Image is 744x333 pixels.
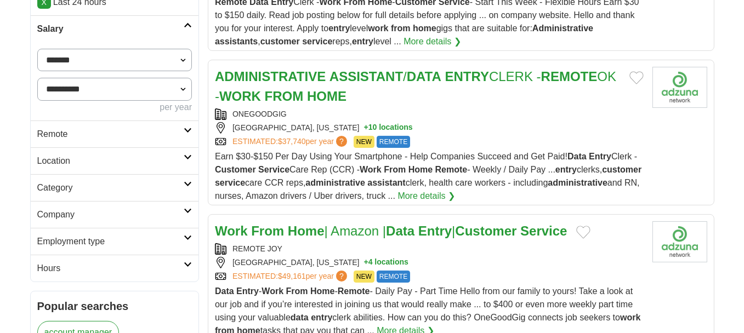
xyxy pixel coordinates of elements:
h2: Remote [37,128,184,141]
span: $37,740 [278,137,306,146]
strong: Customer [455,223,516,238]
strong: Remote [435,165,468,174]
h2: Popular searches [37,298,192,314]
strong: entry [311,313,332,322]
a: Salary [31,15,199,42]
a: ESTIMATED:$49,161per year? [232,271,349,283]
strong: HOME [307,89,347,104]
strong: FROM [265,89,304,104]
strong: Home [408,165,433,174]
a: Remote [31,120,199,147]
span: REMOTE [377,271,410,283]
strong: service [302,37,332,46]
strong: DATA [407,69,441,84]
span: $49,161 [278,272,306,280]
h2: Hours [37,262,184,275]
strong: customer [602,165,641,174]
div: per year [37,101,192,114]
span: REMOTE [377,136,410,148]
div: REMOTE JOY [215,243,644,255]
button: +4 locations [364,257,408,268]
a: ADMINISTRATIVE ASSISTANT/DATA ENTRYCLERK -REMOTEOK -WORK FROM HOME [215,69,616,104]
strong: From [384,165,406,174]
strong: service [215,178,245,187]
span: ? [336,271,347,282]
span: + [364,122,368,134]
strong: Work [262,286,283,296]
strong: Administrative [532,24,593,33]
strong: assistant [367,178,405,187]
strong: Home [310,286,334,296]
strong: Data [567,152,587,161]
strong: Service [520,223,567,238]
strong: ENTRY [445,69,489,84]
h2: Location [37,154,184,168]
strong: work [368,24,388,33]
h2: Category [37,181,184,194]
a: More details ❯ [404,35,461,48]
img: Company logo [652,67,707,108]
strong: entry [328,24,350,33]
strong: Entry [589,152,611,161]
strong: ASSISTANT [330,69,403,84]
a: Hours [31,255,199,282]
div: [GEOGRAPHIC_DATA], [US_STATE] [215,257,644,268]
strong: entry [555,165,577,174]
strong: Work [215,223,248,238]
span: Earn $30-$150 Per Day Using Your Smartphone - Help Companies Succeed and Get Paid! Clerk - Care R... [215,152,641,200]
strong: from [391,24,411,33]
strong: entry [352,37,373,46]
strong: work [620,313,640,322]
strong: Customer [215,165,256,174]
span: NEW [354,271,374,283]
a: Work From Home| Amazon |Data Entry|Customer Service [215,223,567,238]
a: More details ❯ [397,190,455,203]
strong: home [413,24,436,33]
strong: Data [386,223,414,238]
h2: Company [37,208,184,221]
strong: Entry [236,286,259,296]
strong: administrative [305,178,365,187]
a: Category [31,174,199,201]
strong: Home [288,223,325,238]
strong: Data [215,286,234,296]
strong: ADMINISTRATIVE [215,69,326,84]
strong: Work [360,165,382,174]
img: Company logo [652,221,707,262]
h2: Salary [37,22,184,36]
strong: Service [258,165,289,174]
button: Add to favorite jobs [629,71,644,84]
div: ONEGOODGIG [215,108,644,120]
strong: From [251,223,284,238]
a: Company [31,201,199,228]
button: Add to favorite jobs [576,226,590,239]
span: ? [336,136,347,147]
strong: WORK [219,89,261,104]
a: Employment type [31,228,199,255]
div: [GEOGRAPHIC_DATA], [US_STATE] [215,122,644,134]
a: ESTIMATED:$37,740per year? [232,136,349,148]
h2: Employment type [37,235,184,248]
a: Location [31,147,199,174]
strong: Entry [418,223,452,238]
span: + [364,257,368,268]
strong: assistants [215,37,258,46]
span: NEW [354,136,374,148]
strong: data [291,313,309,322]
strong: From [286,286,308,296]
strong: customer [260,37,300,46]
strong: REMOTE [541,69,598,84]
strong: Remote [338,286,370,296]
strong: administrative [548,178,607,187]
button: +10 locations [364,122,413,134]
